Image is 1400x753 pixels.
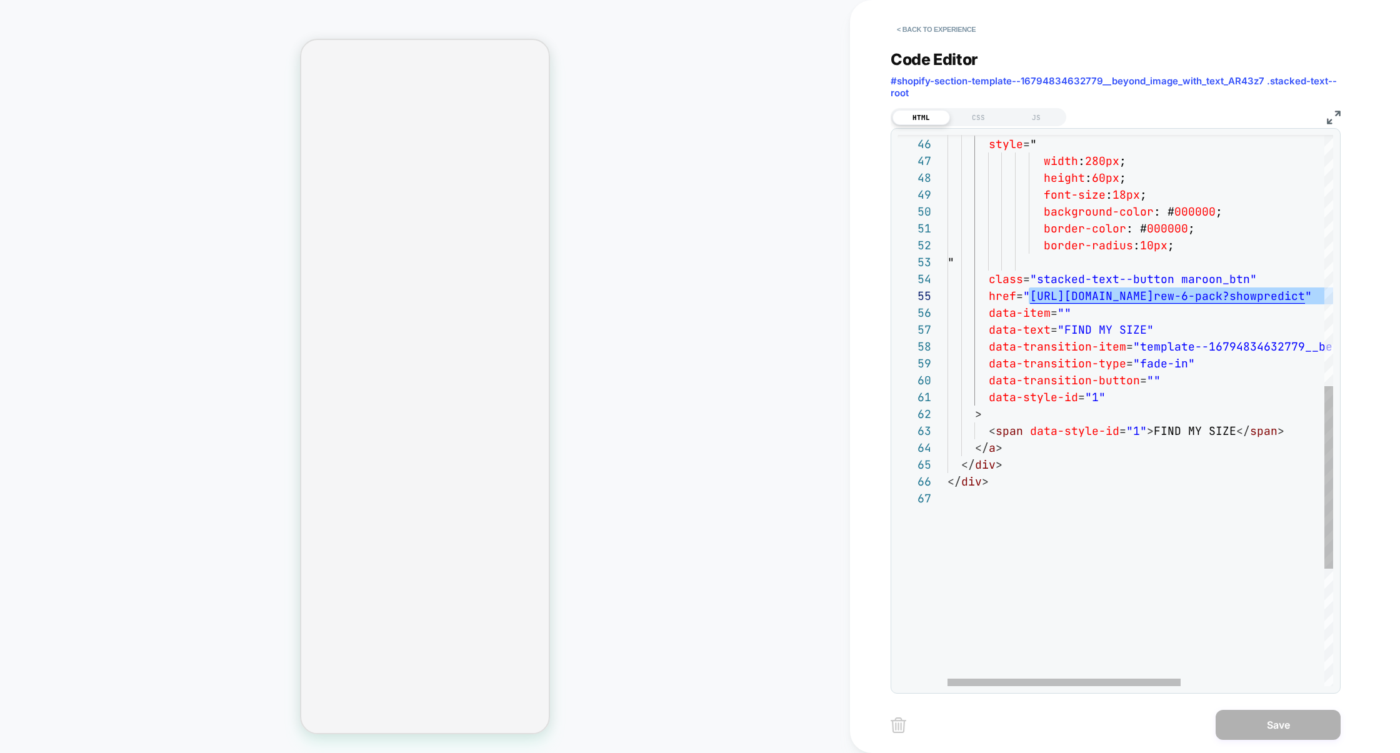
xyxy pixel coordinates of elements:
div: JS [1007,110,1065,125]
div: 63 [897,422,931,439]
span: height [1044,171,1085,185]
span: " [947,255,954,269]
span: Code Editor [891,50,978,69]
div: 47 [897,152,931,169]
span: > [996,457,1002,472]
div: 64 [897,439,931,456]
span: span [996,424,1023,438]
span: > [1277,424,1284,438]
span: data-text [989,322,1051,337]
div: CSS [950,110,1007,125]
span: data-item [989,306,1051,320]
span: 10px [1140,238,1167,252]
span: data-style-id [989,390,1078,404]
span: font-size [1044,187,1106,202]
div: 65 [897,456,931,473]
span: div [975,457,996,472]
span: ; [1140,187,1147,202]
span: > [982,474,989,489]
span: = [1078,390,1085,404]
span: href [989,289,1016,303]
div: 48 [897,169,931,186]
span: </ [1236,424,1250,438]
div: 53 [897,254,931,271]
span: border-color [1044,221,1126,236]
span: span [1250,424,1277,438]
div: 56 [897,304,931,321]
span: > [1147,424,1154,438]
span: 000000 [1174,204,1216,219]
span: "FIND MY SIZE" [1057,322,1154,337]
span: = [1140,373,1147,387]
span: </ [947,474,961,489]
div: 67 [897,490,931,507]
span: = [1051,322,1057,337]
div: 54 [897,271,931,287]
span: data-transition-item [989,339,1126,354]
div: 55 [897,287,931,304]
span: = [1023,137,1030,151]
span: < [989,424,996,438]
span: : [1106,187,1112,202]
img: delete [891,717,906,733]
button: Save [1216,710,1341,740]
span: " [1030,137,1037,151]
span: : [1085,171,1092,185]
span: : [1133,238,1140,252]
span: = [1126,339,1133,354]
span: border-radius [1044,238,1133,252]
span: " [1023,289,1030,303]
div: 51 [897,220,931,237]
span: ; [1119,171,1126,185]
span: = [1016,289,1023,303]
span: data-style-id [1030,424,1119,438]
span: = [1119,424,1126,438]
span: > [996,441,1002,455]
div: 57 [897,321,931,338]
span: [URL][DOMAIN_NAME] [1030,289,1154,303]
span: </ [975,441,989,455]
div: 59 [897,355,931,372]
span: = [1023,272,1030,286]
span: </ [961,457,975,472]
img: fullscreen [1327,111,1341,124]
span: ; [1216,204,1222,219]
div: 49 [897,186,931,203]
span: : [1078,154,1085,168]
span: ; [1188,221,1195,236]
span: class [989,272,1023,286]
span: ; [1119,154,1126,168]
span: ; [1167,238,1174,252]
span: "fade-in" [1133,356,1195,371]
span: "stacked-text--button maroon_btn" [1030,272,1257,286]
div: HTML [892,110,950,125]
span: width [1044,154,1078,168]
span: a [989,441,996,455]
span: style [989,137,1023,151]
span: "1" [1126,424,1147,438]
span: #shopify-section-template--16794834632779__beyond_image_with_text_AR43z7 .stacked-text--root [891,75,1341,99]
span: div [961,474,982,489]
span: rew-6-pack?showpredict [1154,289,1305,303]
span: > [975,407,982,421]
span: " [1305,289,1312,303]
span: data-transition-button [989,373,1140,387]
div: 58 [897,338,931,355]
span: FIND MY SIZE [1154,424,1236,438]
span: data-transition-type [989,356,1126,371]
span: "1" [1085,390,1106,404]
div: 66 [897,473,931,490]
div: 52 [897,237,931,254]
span: 60px [1092,171,1119,185]
span: = [1126,356,1133,371]
div: 62 [897,406,931,422]
span: 280px [1085,154,1119,168]
div: 60 [897,372,931,389]
span: "" [1057,306,1071,320]
span: background-color [1044,204,1154,219]
button: < Back to experience [891,19,982,39]
div: 61 [897,389,931,406]
span: 18px [1112,187,1140,202]
div: 50 [897,203,931,220]
span: : # [1126,221,1147,236]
